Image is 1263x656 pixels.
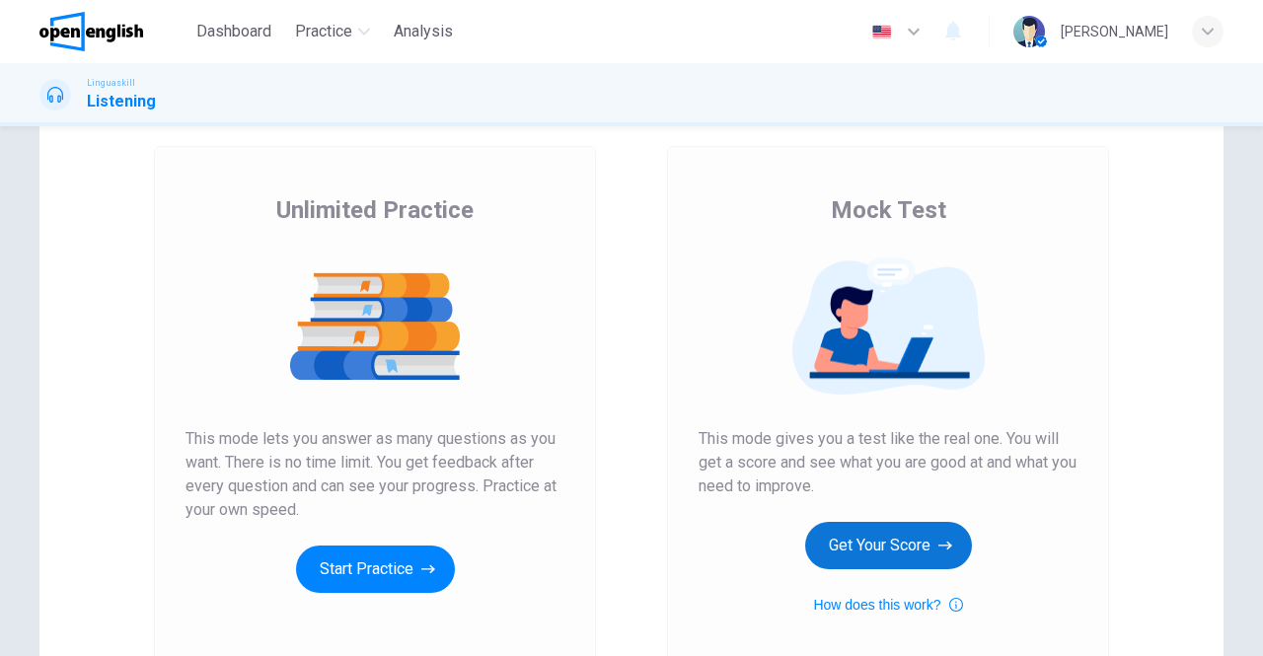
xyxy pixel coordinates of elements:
button: Get Your Score [805,522,972,569]
h1: Listening [87,90,156,113]
button: How does this work? [813,593,962,617]
img: en [869,25,894,39]
span: Analysis [394,20,453,43]
span: Dashboard [196,20,271,43]
img: OpenEnglish logo [39,12,143,51]
span: This mode lets you answer as many questions as you want. There is no time limit. You get feedback... [186,427,564,522]
a: OpenEnglish logo [39,12,188,51]
button: Dashboard [188,14,279,49]
button: Start Practice [296,546,455,593]
span: Linguaskill [87,76,135,90]
span: Unlimited Practice [276,194,474,226]
button: Analysis [386,14,461,49]
span: Mock Test [831,194,946,226]
div: [PERSON_NAME] [1061,20,1168,43]
img: Profile picture [1013,16,1045,47]
span: Practice [295,20,352,43]
span: This mode gives you a test like the real one. You will get a score and see what you are good at a... [699,427,1077,498]
button: Practice [287,14,378,49]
